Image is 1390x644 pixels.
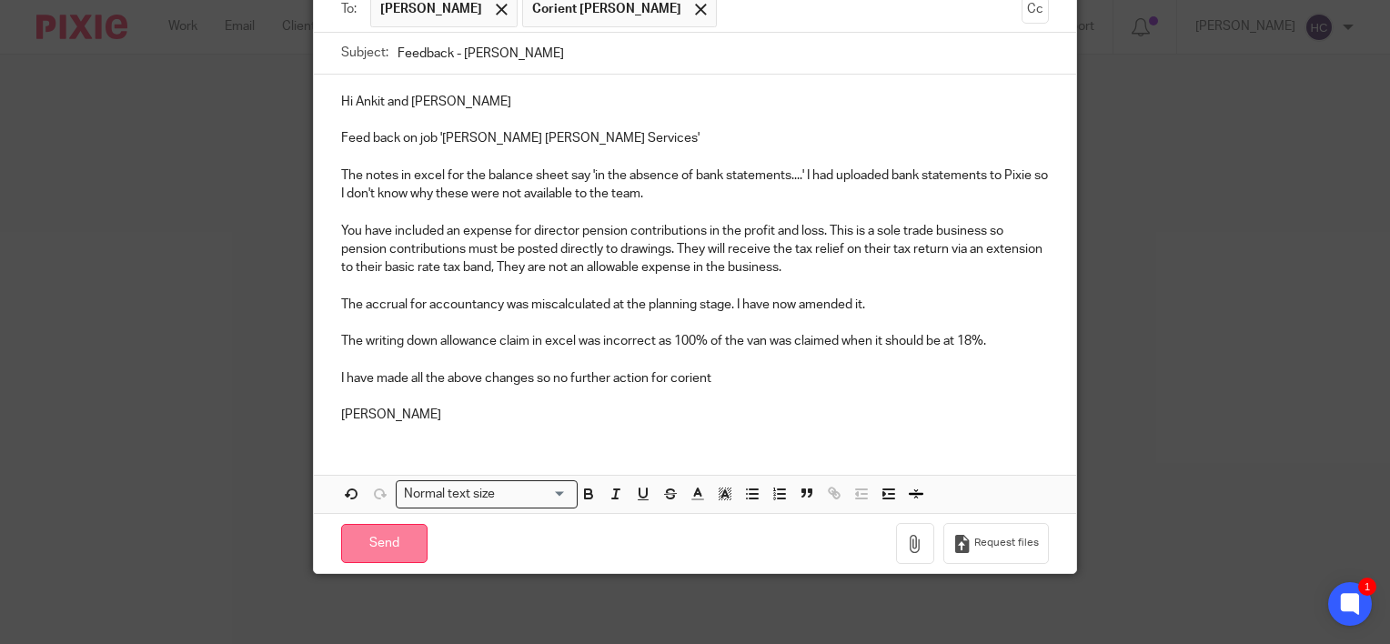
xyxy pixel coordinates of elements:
[341,296,1049,314] p: The accrual for accountancy was miscalculated at the planning stage. I have now amended it.
[974,536,1039,550] span: Request files
[341,93,1049,111] p: Hi Ankit and [PERSON_NAME]
[501,485,567,504] input: Search for option
[341,332,1049,350] p: The writing down allowance claim in excel was incorrect as 100% of the van was claimed when it sh...
[341,166,1049,204] p: The notes in excel for the balance sheet say 'in the absence of bank statements....' I had upload...
[400,485,499,504] span: Normal text size
[341,369,1049,387] p: I have made all the above changes so no further action for corient
[341,524,428,563] input: Send
[341,222,1049,277] p: You have included an expense for director pension contributions in the profit and loss. This is a...
[943,523,1049,564] button: Request files
[341,44,388,62] label: Subject:
[341,406,1049,424] p: [PERSON_NAME]
[1358,578,1376,596] div: 1
[341,129,1049,147] p: Feed back on job '[PERSON_NAME] [PERSON_NAME] Services'
[396,480,578,508] div: Search for option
